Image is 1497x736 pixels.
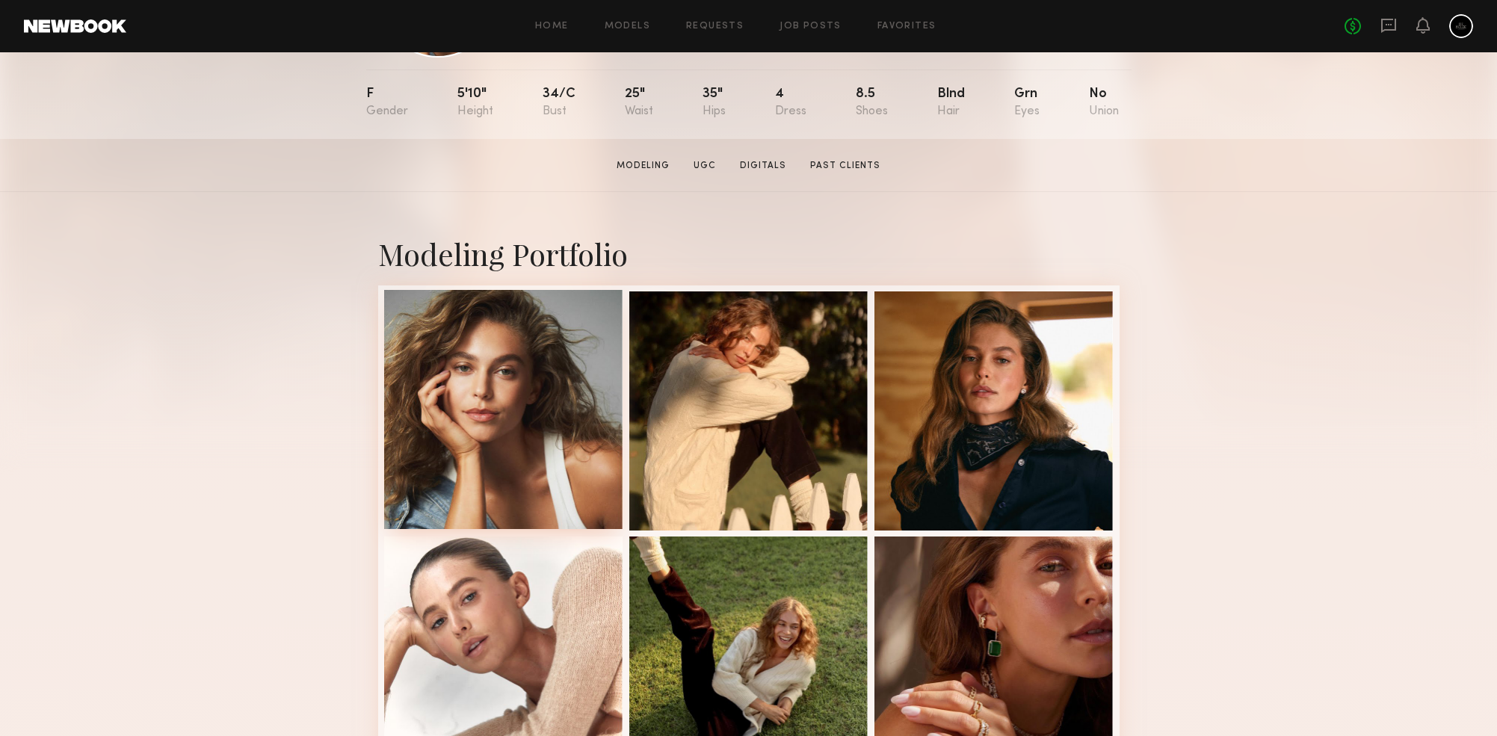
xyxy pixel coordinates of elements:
[543,87,575,118] div: 34/c
[611,159,676,173] a: Modeling
[366,87,408,118] div: F
[937,87,965,118] div: Blnd
[686,22,744,31] a: Requests
[734,159,792,173] a: Digitals
[1014,87,1040,118] div: Grn
[457,87,493,118] div: 5'10"
[535,22,569,31] a: Home
[804,159,886,173] a: Past Clients
[1089,87,1119,118] div: No
[856,87,888,118] div: 8.5
[378,234,1120,273] div: Modeling Portfolio
[625,87,653,118] div: 25"
[775,87,806,118] div: 4
[780,22,842,31] a: Job Posts
[688,159,722,173] a: UGC
[703,87,726,118] div: 35"
[605,22,650,31] a: Models
[877,22,936,31] a: Favorites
